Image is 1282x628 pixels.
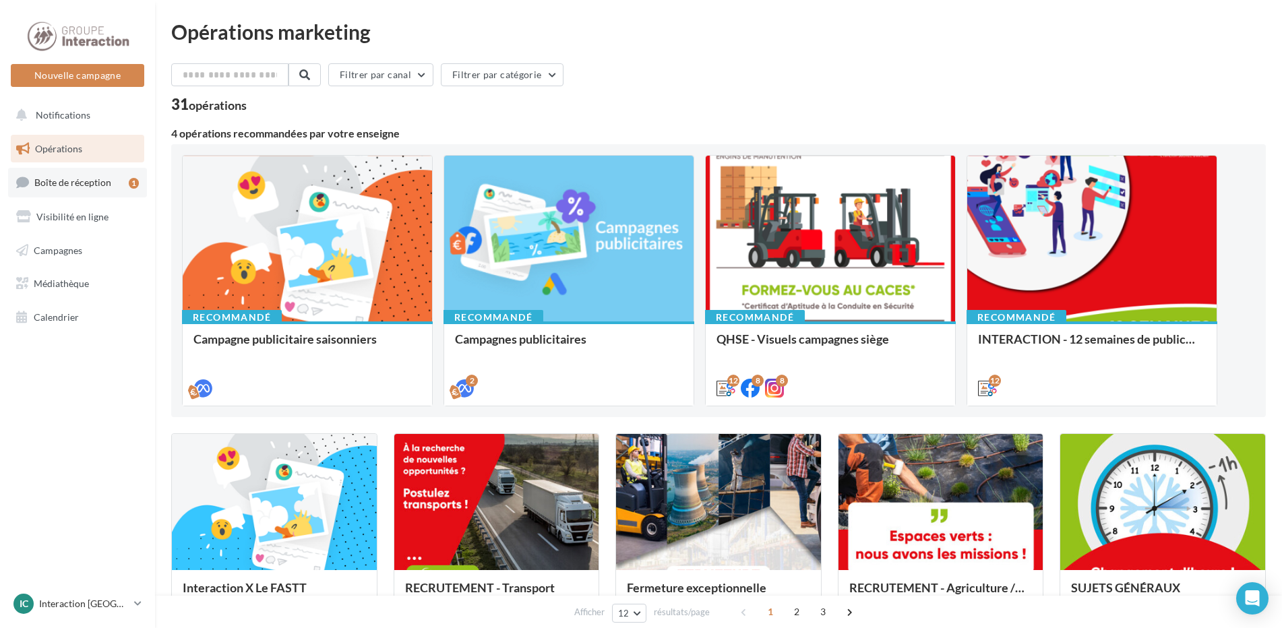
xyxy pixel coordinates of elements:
[444,310,543,325] div: Recommandé
[34,311,79,323] span: Calendrier
[36,109,90,121] span: Notifications
[1236,582,1269,615] div: Open Intercom Messenger
[786,601,807,623] span: 2
[455,332,683,359] div: Campagnes publicitaires
[39,597,129,610] p: Interaction [GEOGRAPHIC_DATA]
[441,63,563,86] button: Filtrer par catégorie
[627,581,810,608] div: Fermeture exceptionnelle
[752,375,764,387] div: 8
[34,278,89,289] span: Médiathèque
[612,604,646,623] button: 12
[34,177,111,188] span: Boîte de réception
[183,581,366,608] div: Interaction X Le FASTT
[978,332,1206,359] div: INTERACTION - 12 semaines de publication
[8,135,147,163] a: Opérations
[760,601,781,623] span: 1
[466,375,478,387] div: 2
[193,332,421,359] div: Campagne publicitaire saisonniers
[716,332,944,359] div: QHSE - Visuels campagnes siège
[8,203,147,231] a: Visibilité en ligne
[34,244,82,255] span: Campagnes
[727,375,739,387] div: 12
[1071,581,1254,608] div: SUJETS GÉNÉRAUX
[574,606,605,619] span: Afficher
[989,375,1001,387] div: 12
[171,97,247,112] div: 31
[328,63,433,86] button: Filtrer par canal
[8,168,147,197] a: Boîte de réception1
[182,310,282,325] div: Recommandé
[171,22,1266,42] div: Opérations marketing
[705,310,805,325] div: Recommandé
[8,270,147,298] a: Médiathèque
[8,237,147,265] a: Campagnes
[654,606,710,619] span: résultats/page
[171,128,1266,139] div: 4 opérations recommandées par votre enseigne
[189,99,247,111] div: opérations
[36,211,109,222] span: Visibilité en ligne
[618,608,630,619] span: 12
[11,64,144,87] button: Nouvelle campagne
[20,597,28,610] span: IC
[129,178,139,189] div: 1
[776,375,788,387] div: 8
[849,581,1033,608] div: RECRUTEMENT - Agriculture / Espaces verts
[967,310,1066,325] div: Recommandé
[35,143,82,154] span: Opérations
[812,601,834,623] span: 3
[11,591,144,617] a: IC Interaction [GEOGRAPHIC_DATA]
[8,303,147,332] a: Calendrier
[8,101,142,129] button: Notifications
[405,581,588,608] div: RECRUTEMENT - Transport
